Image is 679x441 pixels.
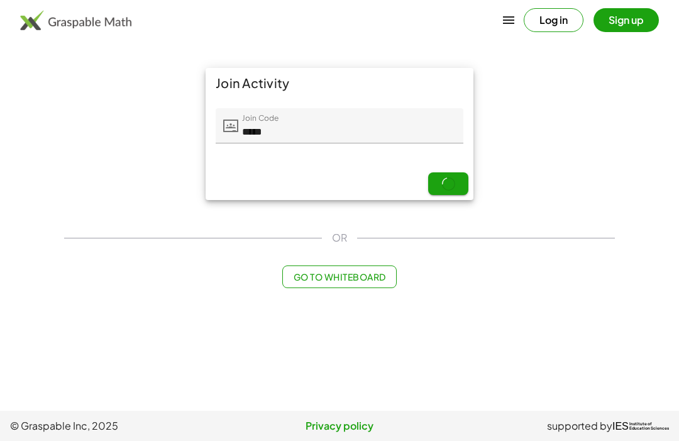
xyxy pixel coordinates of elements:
button: Go to Whiteboard [282,265,396,288]
div: Join Activity [206,68,473,98]
span: © Graspable Inc, 2025 [10,418,229,433]
span: IES [612,420,629,432]
button: Log in [524,8,583,32]
a: Privacy policy [229,418,449,433]
button: Sign up [593,8,659,32]
span: OR [332,230,347,245]
span: Go to Whiteboard [293,271,385,282]
a: IESInstitute ofEducation Sciences [612,418,669,433]
span: Institute of Education Sciences [629,422,669,431]
span: supported by [547,418,612,433]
